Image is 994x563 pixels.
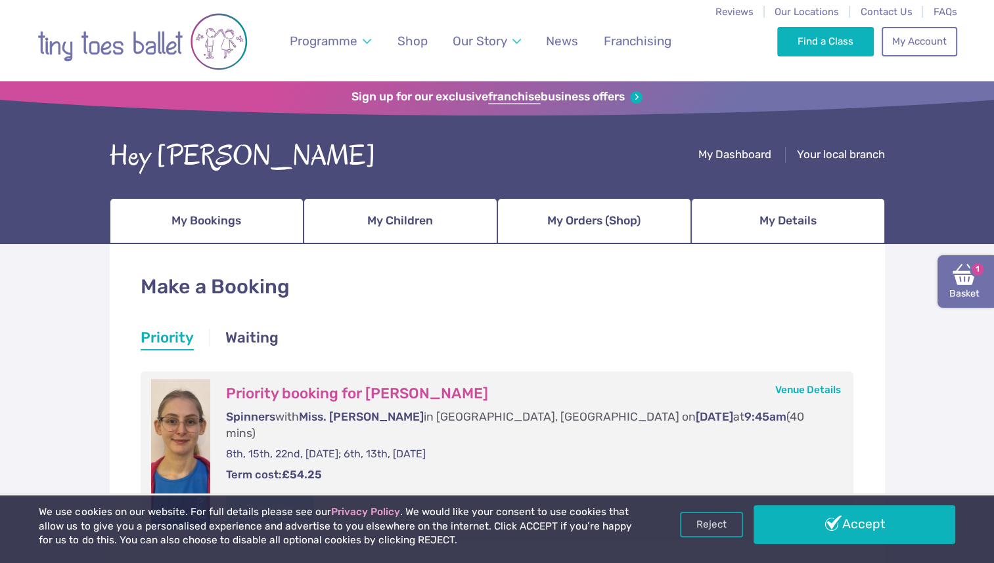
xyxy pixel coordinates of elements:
[397,33,428,49] span: Shop
[367,209,433,232] span: My Children
[604,33,671,49] span: Franchising
[797,148,885,164] a: Your local branch
[290,33,357,49] span: Programme
[226,385,828,403] h3: Priority booking for [PERSON_NAME]
[715,6,754,18] a: Reviews
[777,27,874,56] a: Find a Class
[37,9,248,75] img: tiny toes ballet
[934,6,957,18] a: FAQs
[453,33,507,49] span: Our Story
[110,136,376,177] div: Hey [PERSON_NAME]
[696,410,733,423] span: [DATE]
[938,255,994,308] a: Basket1
[141,273,854,301] h1: Make a Booking
[775,6,839,18] a: Our Locations
[882,27,957,56] a: My Account
[225,327,279,351] a: Waiting
[547,209,641,232] span: My Orders (Shop)
[304,198,497,244] a: My Children
[691,198,885,244] a: My Details
[754,505,955,543] a: Accept
[391,26,434,56] a: Shop
[330,506,399,518] a: Privacy Policy
[597,26,677,56] a: Franchising
[546,33,578,49] span: News
[351,90,643,104] a: Sign up for our exclusivefranchisebusiness offers
[171,209,241,232] span: My Bookings
[797,148,885,161] span: Your local branch
[283,26,377,56] a: Programme
[744,410,786,423] span: 9:45am
[698,148,771,164] a: My Dashboard
[970,261,985,277] span: 1
[775,384,841,396] a: Venue Details
[110,198,304,244] a: My Bookings
[226,447,828,461] p: 8th, 15th, 22nd, [DATE]; 6th, 13th, [DATE]
[698,148,771,161] span: My Dashboard
[226,409,828,441] p: with in [GEOGRAPHIC_DATA], [GEOGRAPHIC_DATA] on at (40 mins)
[39,505,634,548] p: We use cookies on our website. For full details please see our . We would like your consent to us...
[860,6,912,18] a: Contact Us
[680,512,743,537] a: Reject
[759,209,817,232] span: My Details
[497,198,691,244] a: My Orders (Shop)
[299,410,424,423] span: Miss. [PERSON_NAME]
[446,26,527,56] a: Our Story
[488,90,541,104] strong: franchise
[540,26,585,56] a: News
[282,468,322,481] strong: £54.25
[226,410,275,423] span: Spinners
[226,467,828,483] p: Term cost:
